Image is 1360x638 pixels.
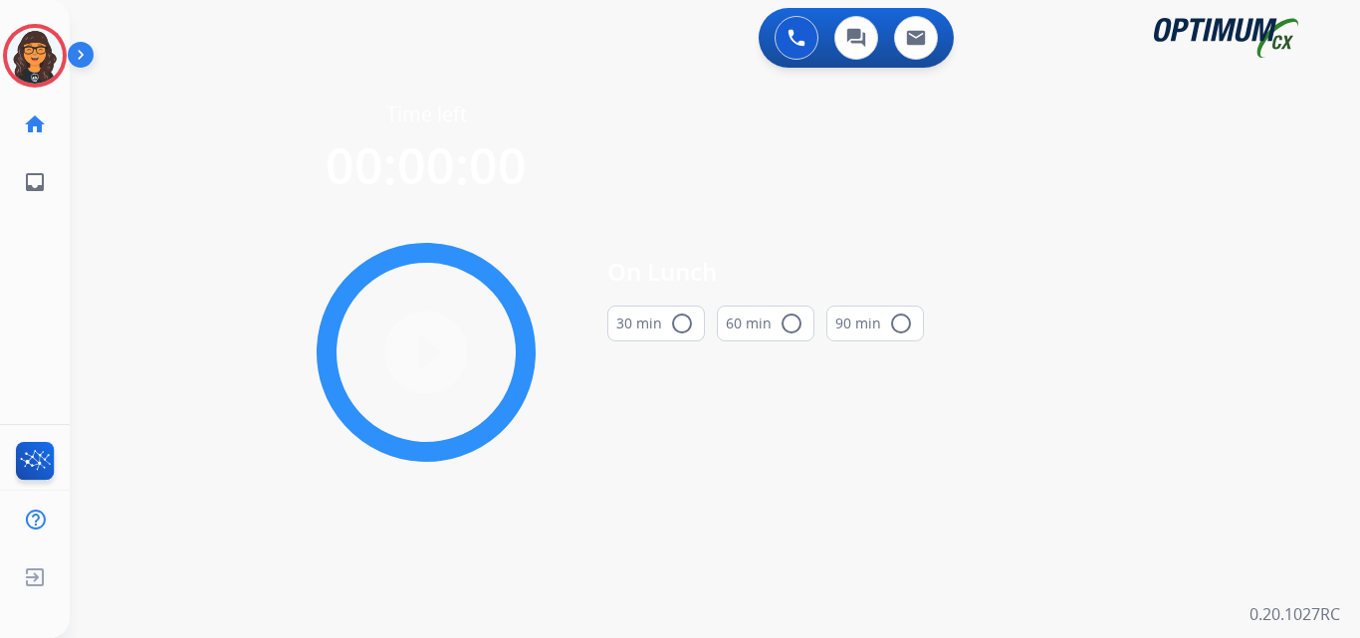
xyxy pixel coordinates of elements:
span: Time left [386,101,467,128]
button: 60 min [717,306,814,341]
p: 0.20.1027RC [1249,602,1340,626]
mat-icon: home [23,112,47,136]
mat-icon: inbox [23,170,47,194]
mat-icon: radio_button_unchecked [780,312,803,335]
mat-icon: radio_button_unchecked [670,312,694,335]
span: On Lunch [607,254,924,290]
mat-icon: radio_button_unchecked [889,312,913,335]
button: 90 min [826,306,924,341]
span: 00:00:00 [326,131,527,199]
button: 30 min [607,306,705,341]
img: avatar [7,28,63,84]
